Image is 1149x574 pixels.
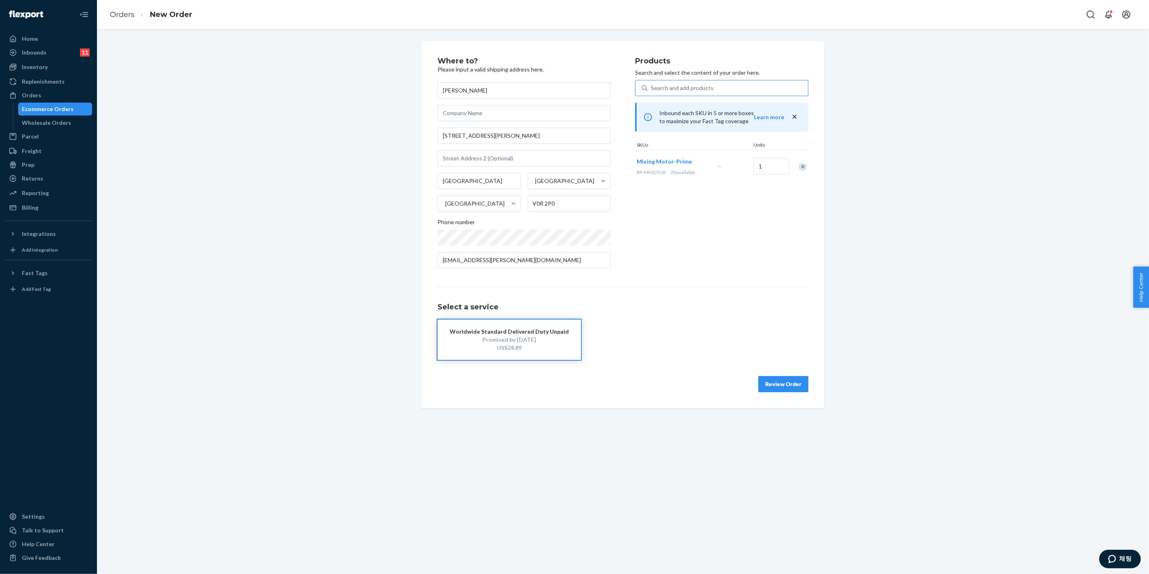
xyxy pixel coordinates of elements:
[444,200,445,208] input: [GEOGRAPHIC_DATA]
[535,177,595,185] div: [GEOGRAPHIC_DATA]
[5,46,92,59] a: Inbounds11
[5,538,92,551] a: Help Center
[22,132,39,141] div: Parcel
[635,57,808,65] h2: Products
[637,158,692,166] button: Mixing Motor-Prime
[22,78,65,86] div: Replenishments
[5,267,92,280] button: Fast Tags
[22,554,61,562] div: Give Feedback
[22,189,49,197] div: Reporting
[799,163,807,171] div: Remove Item
[5,75,92,88] a: Replenishments
[5,201,92,214] a: Billing
[5,158,92,171] a: Prep
[22,48,46,57] div: Inbounds
[637,169,666,175] span: RP-MMOTOR
[5,130,92,143] a: Parcel
[150,10,192,19] a: New Order
[535,177,535,185] input: [GEOGRAPHIC_DATA]
[5,145,92,158] a: Freight
[22,105,74,113] div: Ecommerce Orders
[18,103,93,116] a: Ecommerce Orders
[5,244,92,257] a: Add Integration
[752,141,788,150] div: Units
[103,3,199,27] ol: breadcrumbs
[9,11,43,19] img: Flexport logo
[1118,6,1134,23] button: Open account menu
[758,376,808,392] button: Review Order
[110,10,135,19] a: Orders
[635,103,808,132] div: Inbound each SKU in 5 or more boxes to maximize your Fast Tag coverage
[1101,6,1117,23] button: Open notifications
[5,524,92,537] button: Talk to Support
[438,65,611,74] p: Please input a valid shipping address here.
[1133,267,1149,308] button: Help Center
[635,69,808,77] p: Search and select the content of your order here.
[450,328,569,336] div: Worldwide Standard Delivered Duty Unpaid
[438,252,611,268] input: Email (Only Required for International)
[528,196,611,212] input: ZIP Code
[651,84,713,92] div: Search and add products
[22,526,64,534] div: Talk to Support
[438,173,521,189] input: City
[22,91,41,99] div: Orders
[637,158,692,165] span: Mixing Motor-Prime
[22,286,51,292] div: Add Fast Tag
[18,116,93,129] a: Wholesale Orders
[5,61,92,74] a: Inventory
[438,218,475,229] span: Phone number
[450,336,569,344] div: Promised by [DATE]
[635,141,752,150] div: SKUs
[22,540,55,548] div: Help Center
[22,269,48,277] div: Fast Tags
[22,35,38,43] div: Home
[80,48,90,57] div: 11
[438,303,808,311] h1: Select a service
[22,161,34,169] div: Prep
[438,82,611,99] input: First & Last Name
[5,32,92,45] a: Home
[753,158,789,175] input: Quantity
[1099,550,1141,570] iframe: 상담사 중 한 명과 채팅할 수 있는 위젯을 엽니다.
[22,175,43,183] div: Returns
[791,113,799,121] button: close
[5,89,92,102] a: Orders
[445,200,505,208] div: [GEOGRAPHIC_DATA]
[5,187,92,200] a: Reporting
[717,163,722,170] span: —
[22,230,56,238] div: Integrations
[22,204,38,212] div: Billing
[438,128,611,144] input: Street Address
[1083,6,1099,23] button: Open Search Box
[754,113,784,121] button: Learn more
[671,169,695,175] span: 28 available
[5,227,92,240] button: Integrations
[5,551,92,564] button: Give Feedback
[438,150,611,166] input: Street Address 2 (Optional)
[22,147,42,155] div: Freight
[438,57,611,65] h2: Where to?
[5,510,92,523] a: Settings
[76,6,92,23] button: Close Navigation
[5,283,92,296] a: Add Fast Tag
[438,105,611,121] input: Company Name
[22,513,45,521] div: Settings
[22,63,48,71] div: Inventory
[5,172,92,185] a: Returns
[22,246,58,253] div: Add Integration
[438,320,581,360] button: Worldwide Standard Delivered Duty UnpaidPromised by [DATE]US$24.89
[22,119,72,127] div: Wholesale Orders
[450,344,569,352] div: US$24.89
